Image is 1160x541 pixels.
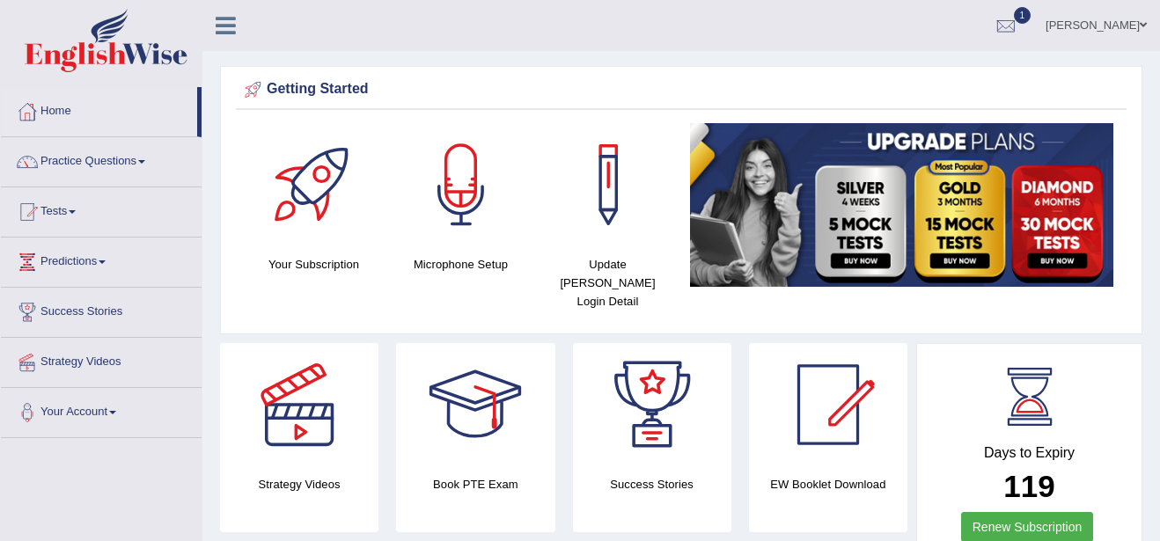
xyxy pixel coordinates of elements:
[690,123,1113,287] img: small5.jpg
[1,238,202,281] a: Predictions
[1014,7,1032,24] span: 1
[1,388,202,432] a: Your Account
[1003,469,1054,503] b: 119
[1,338,202,382] a: Strategy Videos
[573,475,731,493] h4: Success Stories
[1,87,197,131] a: Home
[396,475,554,493] h4: Book PTE Exam
[1,288,202,332] a: Success Stories
[249,255,378,274] h4: Your Subscription
[543,255,672,311] h4: Update [PERSON_NAME] Login Detail
[749,475,907,493] h4: EW Booklet Download
[1,137,202,181] a: Practice Questions
[1,187,202,231] a: Tests
[936,445,1122,461] h4: Days to Expiry
[240,77,1122,103] div: Getting Started
[396,255,525,274] h4: Microphone Setup
[220,475,378,493] h4: Strategy Videos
